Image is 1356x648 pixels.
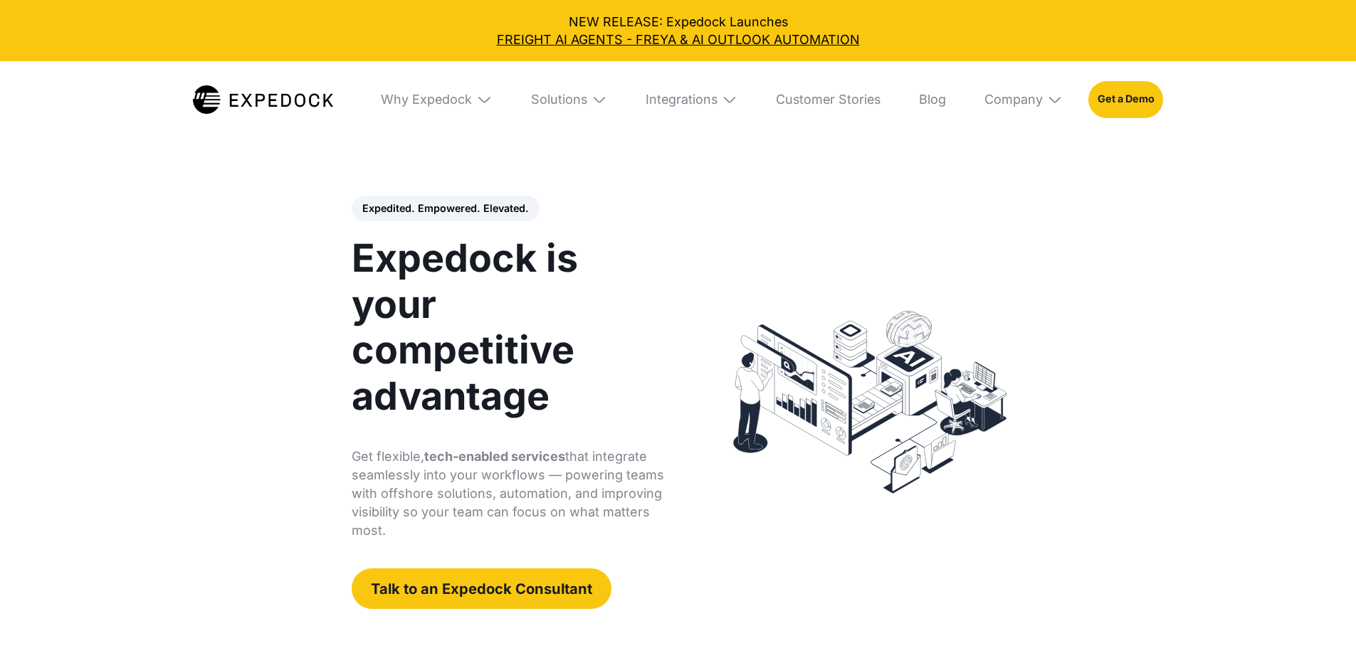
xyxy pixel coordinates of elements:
a: Customer Stories [763,61,893,138]
a: Get a Demo [1088,81,1163,118]
div: Solutions [531,92,587,107]
p: Get flexible, that integrate seamlessly into your workflows — powering teams with offshore soluti... [352,447,667,540]
div: Integrations [646,92,718,107]
a: FREIGHT AI AGENTS - FREYA & AI OUTLOOK AUTOMATION [13,31,1343,48]
div: Company [984,92,1043,107]
div: Why Expedock [381,92,472,107]
a: Blog [906,61,959,138]
a: Talk to an Expedock Consultant [352,568,611,608]
div: NEW RELEASE: Expedock Launches [13,13,1343,48]
strong: tech-enabled services [424,449,565,464]
h1: Expedock is your competitive advantage [352,235,667,419]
